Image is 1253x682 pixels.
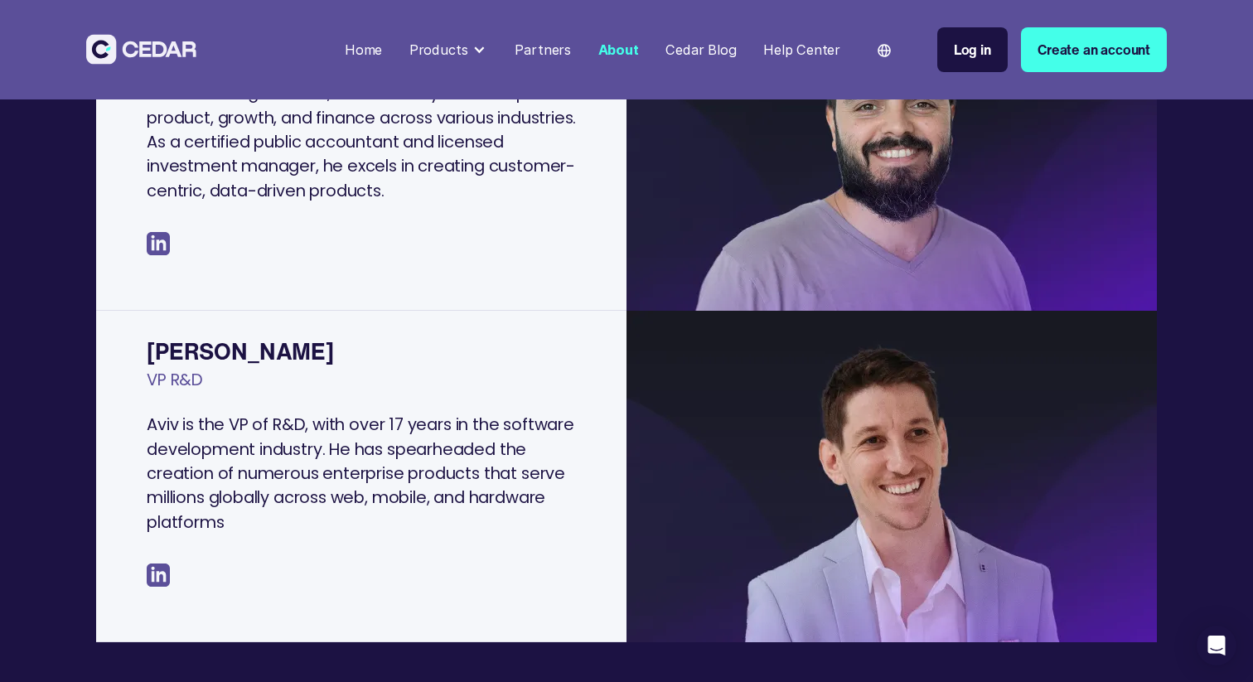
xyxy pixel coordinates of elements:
div: Home [345,40,382,60]
div: [PERSON_NAME] [147,335,593,369]
div: Products [403,32,495,66]
a: Help Center [757,31,847,68]
p: Aviv is the VP of R&D, with over 17 years in the software development industry. He has spearheade... [147,413,593,534]
div: About [598,40,639,60]
p: Nir is a strategic leader, with over 16 years of expertise in product, growth, and finance across... [147,81,593,203]
a: About [591,31,645,68]
div: Log in [954,40,991,60]
a: Cedar Blog [659,31,743,68]
a: Create an account [1021,27,1167,72]
div: Help Center [763,40,840,60]
div: Partners [515,40,571,60]
a: Log in [937,27,1008,72]
a: Partners [508,31,578,68]
a: Home [338,31,389,68]
img: world icon [878,44,891,57]
div: VP R&D [147,368,593,413]
div: Cedar Blog [665,40,736,60]
div: Open Intercom Messenger [1197,626,1236,665]
div: Products [409,40,468,60]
